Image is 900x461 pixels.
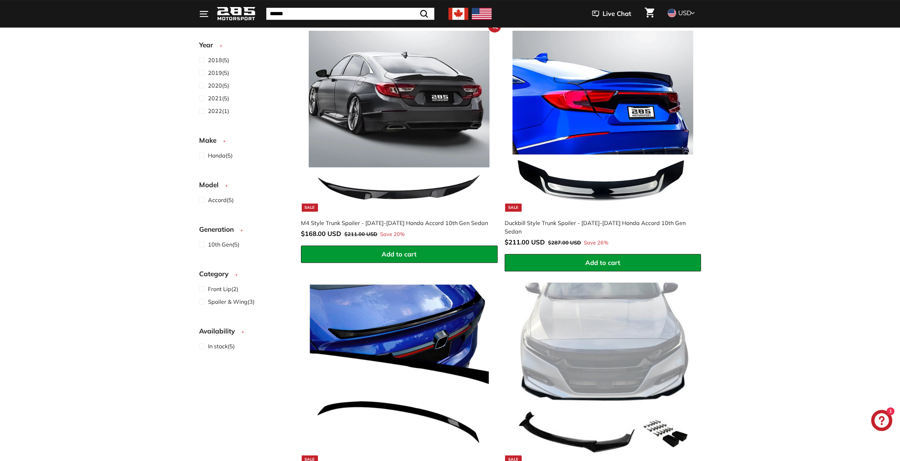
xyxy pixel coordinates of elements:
span: $287.00 USD [548,240,581,246]
span: Accord [208,196,227,203]
button: Live Chat [583,5,640,23]
button: Make [199,133,290,151]
span: Add to cart [585,259,620,267]
button: Generation [199,222,290,240]
span: Make [199,135,222,146]
span: Honda [208,152,226,159]
button: Category [199,267,290,284]
span: 2020 [208,82,222,89]
button: Availability [199,324,290,342]
span: Availability [199,326,240,336]
span: Save 26% [584,239,608,247]
div: Sale [505,203,521,212]
span: (5) [208,81,229,90]
button: Year [199,38,290,55]
span: (5) [208,151,233,160]
span: 2022 [208,107,222,114]
span: Model [199,180,224,190]
span: (5) [208,196,234,204]
span: Generation [199,224,239,235]
span: (1) [208,107,229,115]
span: (2) [208,285,238,293]
button: Add to cart [505,254,701,272]
span: USD [678,9,691,17]
span: Add to cart [382,250,417,258]
span: $211.00 USD [505,238,545,246]
span: In stock [208,343,228,350]
span: $211.00 USD [344,231,377,237]
a: Sale Duckbill Style Trunk Spoiler - [DATE]-[DATE] Honda Accord 10th Gen Sedan Save 26% [505,23,701,254]
button: Add to cart [301,246,498,263]
span: Category [199,269,234,279]
input: Search [266,8,434,20]
span: (5) [208,69,229,77]
span: (5) [208,94,229,102]
div: M4 Style Trunk Spoiler - [DATE]-[DATE] Honda Accord 10th Gen Sedan [301,219,490,227]
button: Model [199,178,290,195]
span: 2021 [208,95,222,102]
span: (5) [208,342,235,350]
span: 10th Gen [208,241,232,248]
span: 2018 [208,57,222,64]
div: Duckbill Style Trunk Spoiler - [DATE]-[DATE] Honda Accord 10th Gen Sedan [505,219,694,236]
a: Sale M4 Style Trunk Spoiler - [DATE]-[DATE] Honda Accord 10th Gen Sedan Save 20% [301,23,498,246]
span: Front Lip [208,285,231,292]
div: Sale [302,203,318,212]
span: (3) [208,297,255,306]
a: Cart [640,2,658,26]
span: Save 20% [380,231,405,238]
span: Live Chat [603,9,631,18]
span: Year [199,40,218,50]
span: 2019 [208,69,222,76]
span: (5) [208,56,229,64]
inbox-online-store-chat: Shopify online store chat [869,410,894,433]
span: Spoiler & Wing [208,298,248,305]
img: Logo_285_Motorsport_areodynamics_components [217,6,256,22]
span: (5) [208,240,239,249]
span: $168.00 USD [301,230,341,238]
